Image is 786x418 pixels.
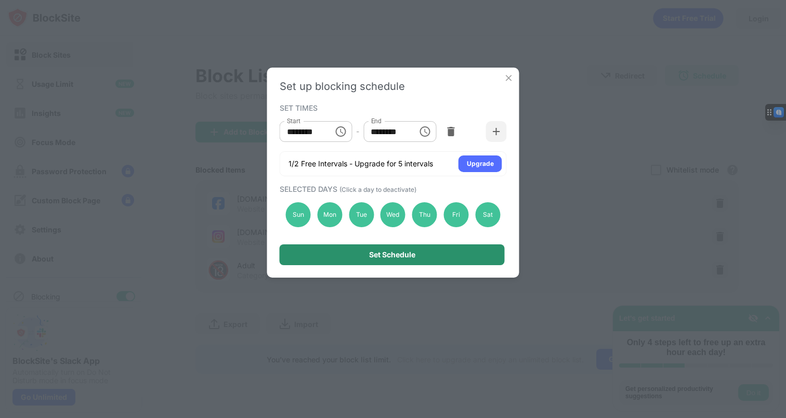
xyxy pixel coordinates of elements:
[369,251,415,259] div: Set Schedule
[330,121,351,142] button: Choose time, selected time is 12:10 AM
[414,121,435,142] button: Choose time, selected time is 11:50 PM
[412,202,437,227] div: Thu
[444,202,469,227] div: Fri
[467,159,494,169] div: Upgrade
[356,126,359,137] div: -
[287,116,300,125] label: Start
[504,73,514,83] img: x-button.svg
[339,186,416,193] span: (Click a day to deactivate)
[371,116,382,125] label: End
[280,103,504,112] div: SET TIMES
[349,202,374,227] div: Tue
[381,202,405,227] div: Wed
[289,159,433,169] div: 1/2 Free Intervals - Upgrade for 5 intervals
[280,80,507,93] div: Set up blocking schedule
[280,185,504,193] div: SELECTED DAYS
[317,202,342,227] div: Mon
[475,202,500,227] div: Sat
[286,202,311,227] div: Sun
